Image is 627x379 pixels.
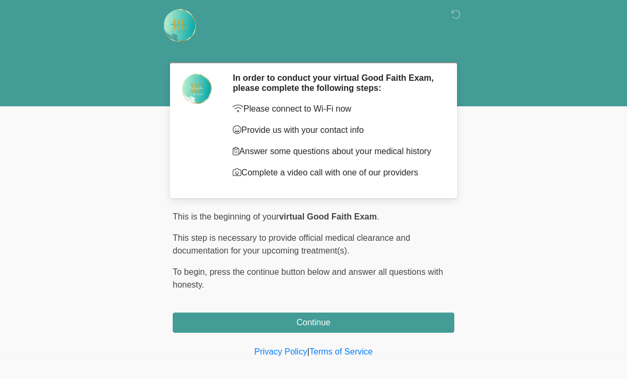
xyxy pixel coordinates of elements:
p: Answer some questions about your medical history [233,145,438,158]
h2: In order to conduct your virtual Good Faith Exam, please complete the following steps: [233,73,438,93]
a: Privacy Policy [255,347,308,356]
span: . [377,212,379,221]
a: Terms of Service [309,347,372,356]
img: Rehydrate Aesthetics & Wellness Logo [162,8,197,43]
a: | [307,347,309,356]
strong: virtual Good Faith Exam [279,212,377,221]
span: To begin, [173,267,209,276]
span: This is the beginning of your [173,212,279,221]
button: Continue [173,313,454,333]
p: Provide us with your contact info [233,124,438,137]
span: This step is necessary to provide official medical clearance and documentation for your upcoming ... [173,233,410,255]
span: press the continue button below and answer all questions with honesty. [173,267,443,289]
p: Complete a video call with one of our providers [233,166,438,179]
p: Please connect to Wi-Fi now [233,103,438,115]
img: Agent Avatar [181,73,213,105]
